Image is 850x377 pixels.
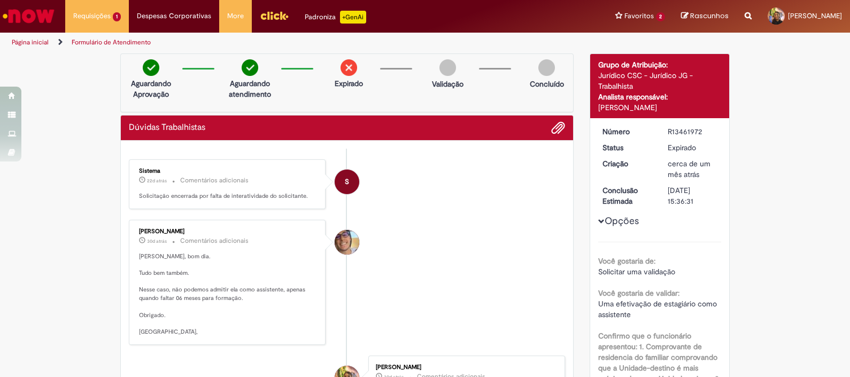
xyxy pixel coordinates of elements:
[227,11,244,21] span: More
[594,185,660,206] dt: Conclusão Estimada
[690,11,729,21] span: Rascunhos
[147,238,167,244] span: 30d atrás
[335,230,359,255] div: Pedro Henrique De Oliveira Alves
[147,238,167,244] time: 02/09/2025 08:18:18
[305,11,366,24] div: Padroniza
[340,11,366,24] p: +GenAi
[551,121,565,135] button: Adicionar anexos
[598,91,722,102] div: Analista responsável:
[598,102,722,113] div: [PERSON_NAME]
[668,159,710,179] time: 29/08/2025 11:44:20
[224,78,276,99] p: Aguardando atendimento
[335,170,359,194] div: System
[594,126,660,137] dt: Número
[668,126,717,137] div: R13461972
[139,168,317,174] div: Sistema
[598,256,655,266] b: Você gostaria de:
[113,12,121,21] span: 1
[668,159,710,179] span: cerca de um mês atrás
[129,123,205,133] h2: Dúvidas Trabalhistas Histórico de tíquete
[8,33,559,52] ul: Trilhas de página
[12,38,49,47] a: Página inicial
[439,59,456,76] img: img-circle-grey.png
[598,267,675,276] span: Solicitar uma validação
[137,11,211,21] span: Despesas Corporativas
[624,11,654,21] span: Favoritos
[180,236,249,245] small: Comentários adicionais
[656,12,665,21] span: 2
[260,7,289,24] img: click_logo_yellow_360x200.png
[147,178,167,184] span: 22d atrás
[139,252,317,336] p: [PERSON_NAME], bom dia. Tudo bem também. Nesse caso, não podemos admitir ela como assistente, ape...
[180,176,249,185] small: Comentários adicionais
[668,142,717,153] div: Expirado
[681,11,729,21] a: Rascunhos
[139,228,317,235] div: [PERSON_NAME]
[594,142,660,153] dt: Status
[376,364,554,371] div: [PERSON_NAME]
[668,158,717,180] div: 29/08/2025 11:44:20
[594,158,660,169] dt: Criação
[341,59,357,76] img: remove.png
[530,79,564,89] p: Concluído
[598,59,722,70] div: Grupo de Atribuição:
[598,288,679,298] b: Você gostaria de validar:
[72,38,151,47] a: Formulário de Atendimento
[598,299,719,319] span: Uma efetivação de estagiário como assistente
[147,178,167,184] time: 09/09/2025 16:00:01
[335,78,363,89] p: Expirado
[139,192,317,201] p: Solicitação encerrada por falta de interatividade do solicitante.
[668,185,717,206] div: [DATE] 15:36:31
[345,169,349,195] span: S
[143,59,159,76] img: check-circle-green.png
[538,59,555,76] img: img-circle-grey.png
[242,59,258,76] img: check-circle-green.png
[598,70,722,91] div: Jurídico CSC - Jurídico JG - Trabalhista
[432,79,463,89] p: Validação
[125,78,177,99] p: Aguardando Aprovação
[788,11,842,20] span: [PERSON_NAME]
[73,11,111,21] span: Requisições
[1,5,56,27] img: ServiceNow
